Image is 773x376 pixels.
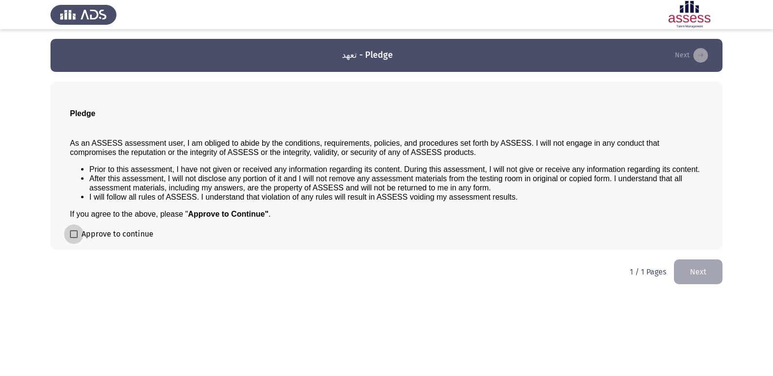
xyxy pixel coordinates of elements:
span: Pledge [70,109,95,118]
button: load next page [672,48,711,63]
span: As an ASSESS assessment user, I am obliged to abide by the conditions, requirements, policies, an... [70,139,659,156]
button: load next page [674,259,723,284]
img: Assess Talent Management logo [50,1,117,28]
span: Prior to this assessment, I have not given or received any information regarding its content. Dur... [89,165,700,173]
span: If you agree to the above, please " . [70,210,270,218]
img: Assessment logo of ASSESS Employability - EBI [656,1,723,28]
b: Approve to Continue" [188,210,269,218]
span: I will follow all rules of ASSESS. I understand that violation of any rules will result in ASSESS... [89,193,518,201]
span: After this assessment, I will not disclose any portion of it and I will not remove any assessment... [89,174,682,192]
h3: تعهد - Pledge [342,49,393,61]
span: Approve to continue [82,228,153,240]
p: 1 / 1 Pages [630,267,666,276]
